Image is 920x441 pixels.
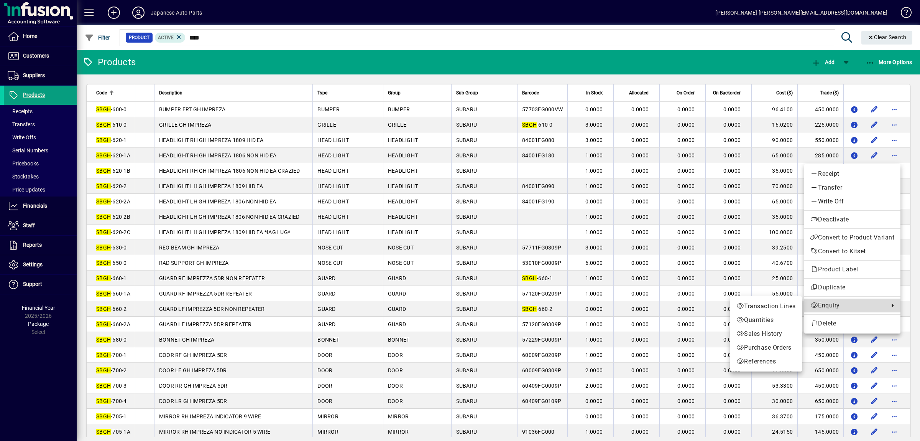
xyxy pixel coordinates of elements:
span: Purchase Orders [736,343,796,352]
span: Deactivate [810,215,894,224]
span: Receipt [810,169,894,178]
span: Quantities [736,315,796,325]
span: Transaction Lines [736,302,796,311]
span: Write Off [810,197,894,206]
span: Enquiry [810,301,885,310]
span: Convert to Kitset [810,247,894,256]
span: Delete [810,319,894,328]
button: Deactivate product [804,213,900,226]
span: Product Label [810,266,862,273]
span: References [736,357,796,366]
span: Sales History [736,329,796,339]
span: Transfer [810,183,894,192]
span: Duplicate [810,283,894,292]
span: Convert to Product Variant [810,233,894,242]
